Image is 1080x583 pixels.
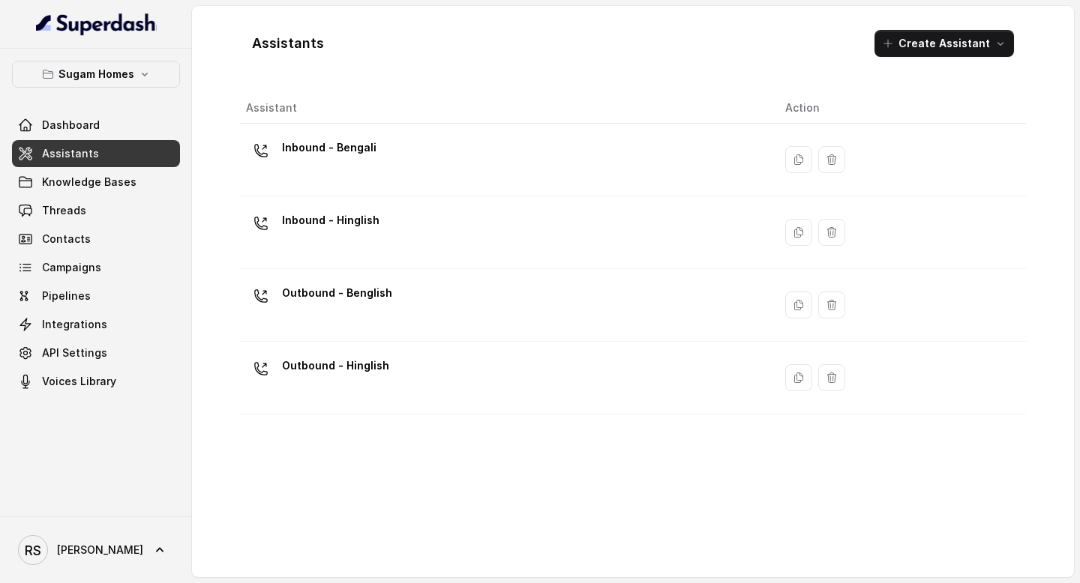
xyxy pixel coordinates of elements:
a: Campaigns [12,254,180,281]
p: Sugam Homes [58,65,134,83]
img: light.svg [36,12,157,36]
button: Create Assistant [874,30,1014,57]
span: Voices Library [42,374,116,389]
th: Action [773,93,1026,124]
span: Threads [42,203,86,218]
p: Inbound - Bengali [282,136,376,160]
span: [PERSON_NAME] [57,543,143,558]
a: API Settings [12,339,180,366]
th: Assistant [240,93,773,124]
a: Knowledge Bases [12,169,180,196]
p: Outbound - Benglish [282,281,392,305]
span: Pipelines [42,289,91,303]
button: Sugam Homes [12,61,180,88]
span: Integrations [42,317,107,332]
a: Contacts [12,226,180,253]
p: Inbound - Hinglish [282,208,379,232]
span: Dashboard [42,118,100,133]
span: Contacts [42,232,91,247]
h1: Assistants [252,31,324,55]
span: Knowledge Bases [42,175,136,190]
a: Threads [12,197,180,224]
a: Voices Library [12,368,180,395]
a: Pipelines [12,283,180,309]
a: Integrations [12,311,180,338]
span: API Settings [42,345,107,360]
p: Outbound - Hinglish [282,354,389,378]
span: Assistants [42,146,99,161]
a: Dashboard [12,112,180,139]
a: Assistants [12,140,180,167]
text: RS [25,543,41,558]
span: Campaigns [42,260,101,275]
a: [PERSON_NAME] [12,529,180,571]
